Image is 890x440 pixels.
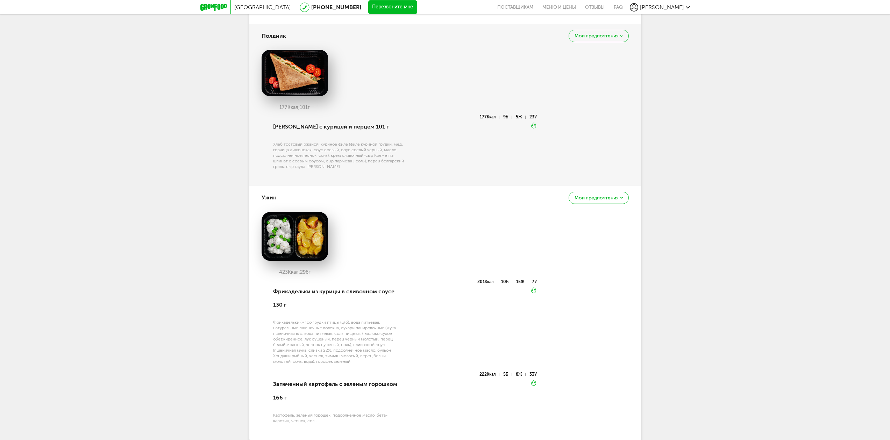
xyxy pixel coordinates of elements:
[288,269,300,275] span: Ккал,
[262,105,328,110] div: 177 101
[273,280,404,317] div: Фрикадельки из курицы в сливочном соусе 130 г
[234,4,291,10] span: [GEOGRAPHIC_DATA]
[575,196,619,200] span: Мои предпочтения
[311,4,361,10] a: [PHONE_NUMBER]
[534,279,537,284] span: У
[273,372,404,410] div: Запеченный картофель с зеленым горошком 166 г
[518,115,522,119] span: Ж
[287,104,300,110] span: Ккал,
[516,116,526,119] div: 5
[487,372,496,377] span: Ккал
[273,320,404,364] div: Фрикадельки (мясо грудки птицы (ц/б), вода питьевая, натуральные пшеничные волокна, сухари паниро...
[575,34,619,38] span: Мои предпочтения
[308,269,311,275] span: г
[532,280,537,284] div: 7
[516,373,526,376] div: 8
[503,373,512,376] div: 5
[273,412,404,424] div: Картофель, зеленый горошек, подсолнечное масло, бета-каротин, чеснок, соль
[480,116,499,119] div: 177
[506,279,508,284] span: Б
[521,279,525,284] span: Ж
[273,115,404,139] div: [PERSON_NAME] с курицей и перцем 101 г
[518,372,522,377] span: Ж
[308,104,310,110] span: г
[516,280,528,284] div: 15
[273,141,404,169] div: Хлеб тостовый ржаной, куриное филе (филе куриной грудки, мед, горчица дижонская, соус соевый, соу...
[506,115,508,119] span: Б
[368,0,417,14] button: Перезвоните мне
[529,373,537,376] div: 33
[262,50,328,96] img: big_Z2RYrDDBSGZ6hzBP.png
[262,212,328,261] img: big_pTm18feS3oigd5Zs.png
[477,280,497,284] div: 201
[534,115,537,119] span: У
[479,373,499,376] div: 222
[487,115,496,119] span: Ккал
[485,279,494,284] span: Ккал
[262,191,277,204] h4: Ужин
[506,372,508,377] span: Б
[534,372,537,377] span: У
[529,116,537,119] div: 23
[262,270,328,275] div: 423 296
[262,29,286,43] h4: Полдник
[501,280,512,284] div: 10
[503,116,512,119] div: 9
[640,4,684,10] span: [PERSON_NAME]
